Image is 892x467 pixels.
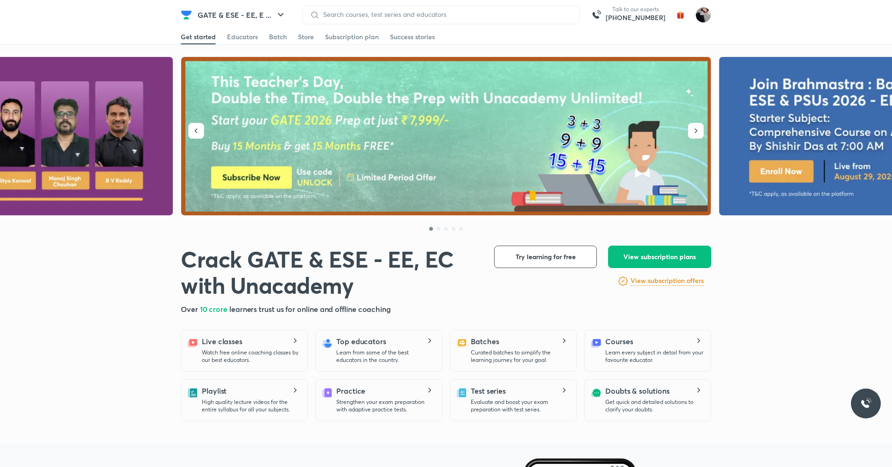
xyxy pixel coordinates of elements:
div: Subscription plan [325,32,379,42]
a: Success stories [390,29,435,44]
h5: Top educators [336,336,386,347]
div: Get started [181,32,216,42]
input: Search courses, test series and educators [319,11,572,18]
h5: Practice [336,385,365,396]
button: Try learning for free [494,246,597,268]
h5: Playlist [202,385,227,396]
img: Ashutosh Tripathi [695,7,711,23]
span: 10 crore [200,304,229,314]
img: avatar [673,7,688,22]
p: High quality lecture videos for the entire syllabus for all your subjects. [202,398,300,413]
div: Store [298,32,314,42]
a: Batch [269,29,287,44]
button: GATE & ESE - EE, E ... [192,6,292,24]
div: Success stories [390,32,435,42]
p: Learn every subject in detail from your favourite educator. [605,349,703,364]
p: Curated batches to simplify the learning journey for your goal. [471,349,569,364]
h5: Doubts & solutions [605,385,670,396]
a: Educators [227,29,258,44]
p: Get quick and detailed solutions to clarify your doubts. [605,398,703,413]
img: Company Logo [181,9,192,21]
span: Over [181,304,200,314]
a: Store [298,29,314,44]
p: Watch free online coaching classes by our best educators. [202,349,300,364]
span: Try learning for free [516,252,576,262]
img: ttu [860,398,871,409]
div: Educators [227,32,258,42]
h5: Batches [471,336,499,347]
h6: View subscription offers [630,276,704,286]
button: View subscription plans [608,246,711,268]
p: Learn from some of the best educators in the country. [336,349,434,364]
h5: Test series [471,385,506,396]
p: Evaluate and boost your exam preparation with test series. [471,398,569,413]
h1: Crack GATE & ESE - EE, EC with Unacademy [181,246,479,298]
div: Batch [269,32,287,42]
a: View subscription offers [630,276,704,287]
p: Talk to our experts [606,6,665,13]
span: View subscription plans [623,252,696,262]
a: Subscription plan [325,29,379,44]
span: learners trust us for online and offline coaching [229,304,391,314]
h5: Courses [605,336,633,347]
p: Strengthen your exam preparation with adaptive practice tests. [336,398,434,413]
a: [PHONE_NUMBER] [606,13,665,22]
h5: Live classes [202,336,242,347]
a: Get started [181,29,216,44]
img: call-us [587,6,606,24]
